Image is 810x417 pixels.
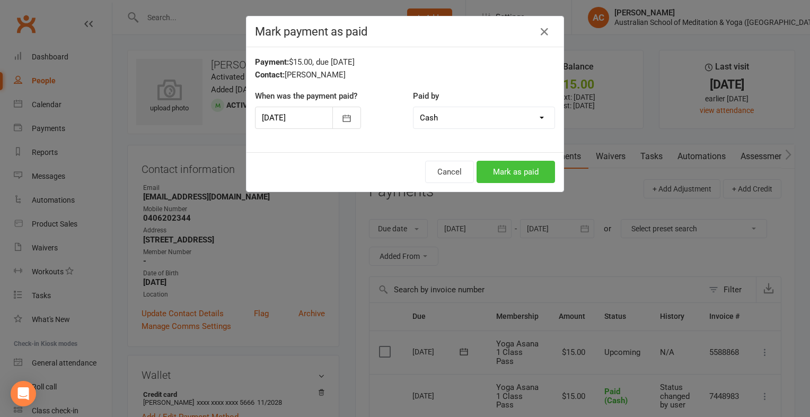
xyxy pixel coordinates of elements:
button: Close [536,23,553,40]
strong: Contact: [255,70,285,80]
label: Paid by [413,90,439,102]
button: Mark as paid [477,161,555,183]
strong: Payment: [255,57,289,67]
button: Cancel [425,161,474,183]
div: [PERSON_NAME] [255,68,555,81]
h4: Mark payment as paid [255,25,555,38]
div: $15.00, due [DATE] [255,56,555,68]
label: When was the payment paid? [255,90,357,102]
div: Open Intercom Messenger [11,381,36,406]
